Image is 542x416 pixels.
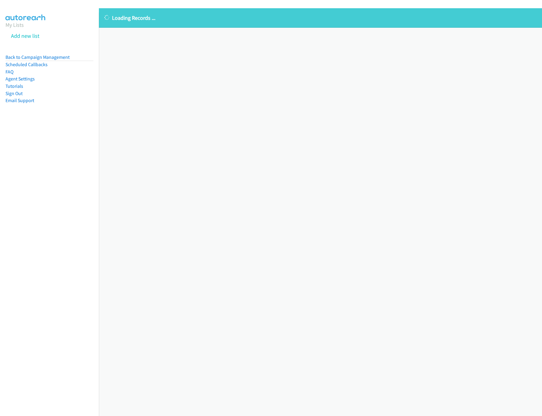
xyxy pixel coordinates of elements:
p: Loading Records ... [104,14,537,22]
a: Scheduled Callbacks [5,62,48,67]
a: Sign Out [5,91,23,96]
a: FAQ [5,69,13,75]
a: Add new list [11,32,39,39]
a: Agent Settings [5,76,35,82]
a: Email Support [5,98,34,103]
a: Tutorials [5,83,23,89]
a: My Lists [5,21,24,28]
a: Back to Campaign Management [5,54,70,60]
